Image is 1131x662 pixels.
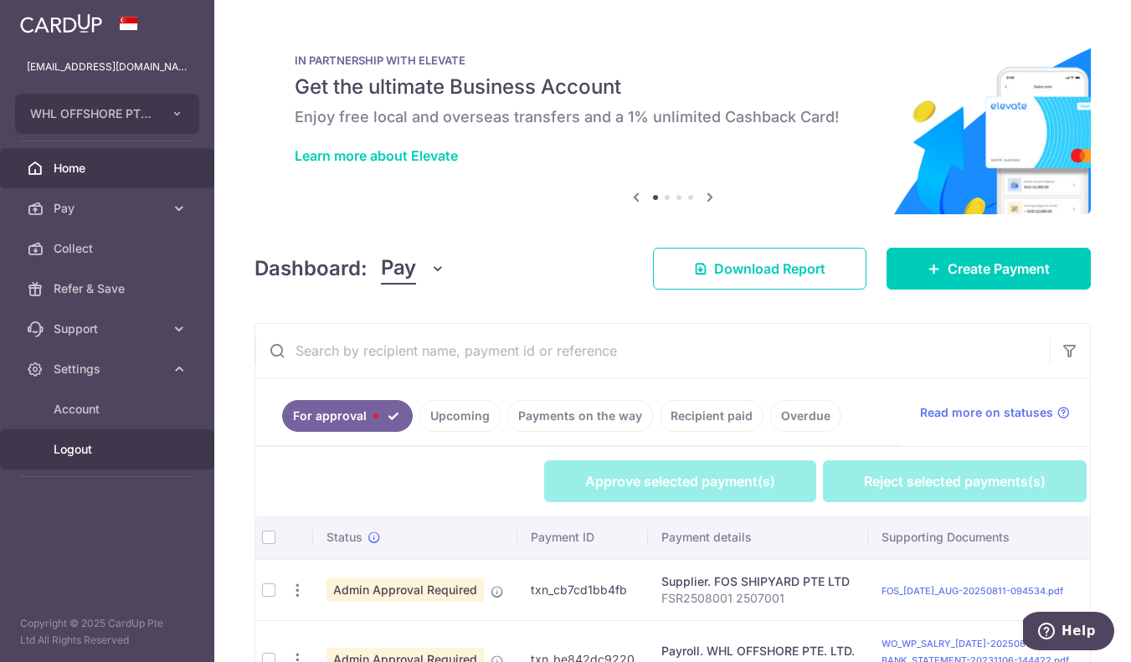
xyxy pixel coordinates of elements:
a: WO_WP_SALRY_[DATE]-20250811-094831.pdf [882,638,1089,649]
a: Read more on statuses [920,404,1070,421]
span: Admin Approval Required [326,578,484,602]
th: Supporting Documents [868,516,1104,559]
input: Search by recipient name, payment id or reference [255,324,1050,377]
div: Payroll. WHL OFFSHORE PTE. LTD. [661,643,855,659]
a: Overdue [770,400,841,432]
p: IN PARTNERSHIP WITH ELEVATE [295,54,1051,67]
span: Logout [54,441,164,458]
a: Learn more about Elevate [295,147,458,164]
a: Download Report [653,248,866,290]
td: txn_cb7cd1bb4fb [517,559,648,620]
span: Home [54,160,164,177]
a: For approval [282,400,413,432]
iframe: Opens a widget where you can find more information [1023,612,1114,654]
a: Create Payment [887,248,1091,290]
span: Read more on statuses [920,404,1053,421]
h6: Enjoy free local and overseas transfers and a 1% unlimited Cashback Card! [295,107,1051,127]
span: Status [326,529,362,546]
p: [EMAIL_ADDRESS][DOMAIN_NAME] [27,59,188,75]
img: CardUp [20,13,102,33]
button: WHL OFFSHORE PTE. LTD. [15,94,199,134]
span: WHL OFFSHORE PTE. LTD. [30,105,154,122]
a: Payments on the way [507,400,653,432]
span: Pay [381,253,416,285]
a: Upcoming [419,400,501,432]
span: Pay [54,200,164,217]
span: Account [54,401,164,418]
span: Refer & Save [54,280,164,297]
span: Support [54,321,164,337]
th: Payment details [648,516,868,559]
span: Download Report [714,259,825,279]
img: Renovation banner [254,27,1091,214]
h4: Dashboard: [254,254,368,284]
span: Settings [54,361,164,377]
th: Payment ID [517,516,648,559]
button: Pay [381,253,445,285]
h5: Get the ultimate Business Account [295,74,1051,100]
div: Supplier. FOS SHIPYARD PTE LTD [661,573,855,590]
span: Create Payment [948,259,1050,279]
a: Recipient paid [660,400,763,432]
p: FSR2508001 2507001 [661,590,855,607]
span: Collect [54,240,164,257]
a: FOS_[DATE]_AUG-20250811-094534.pdf [882,585,1063,597]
